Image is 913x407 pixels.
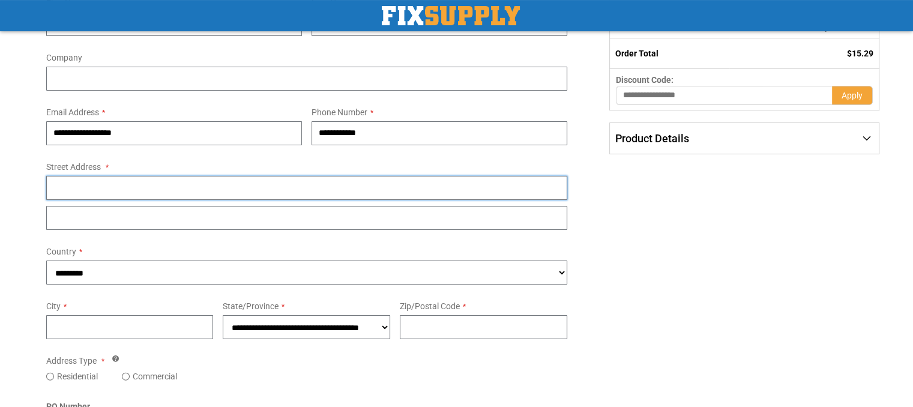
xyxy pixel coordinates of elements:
span: Email Address [46,107,99,117]
span: Product Details [615,132,689,145]
img: Fix Industrial Supply [382,6,520,25]
span: $15.29 [847,49,873,58]
span: State/Province [223,301,279,311]
span: Not yet calculated [810,22,873,32]
label: Residential [57,370,98,382]
a: store logo [382,6,520,25]
span: Company [46,53,82,62]
label: Commercial [133,370,177,382]
strong: Order Total [615,49,658,58]
span: Phone Number [312,107,367,117]
span: City [46,301,61,311]
span: Country [46,247,76,256]
span: Address Type [46,356,97,366]
span: Discount Code: [616,75,673,85]
span: Apply [842,91,863,100]
span: Zip/Postal Code [400,301,460,311]
span: Street Address [46,162,101,172]
button: Apply [832,86,873,105]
